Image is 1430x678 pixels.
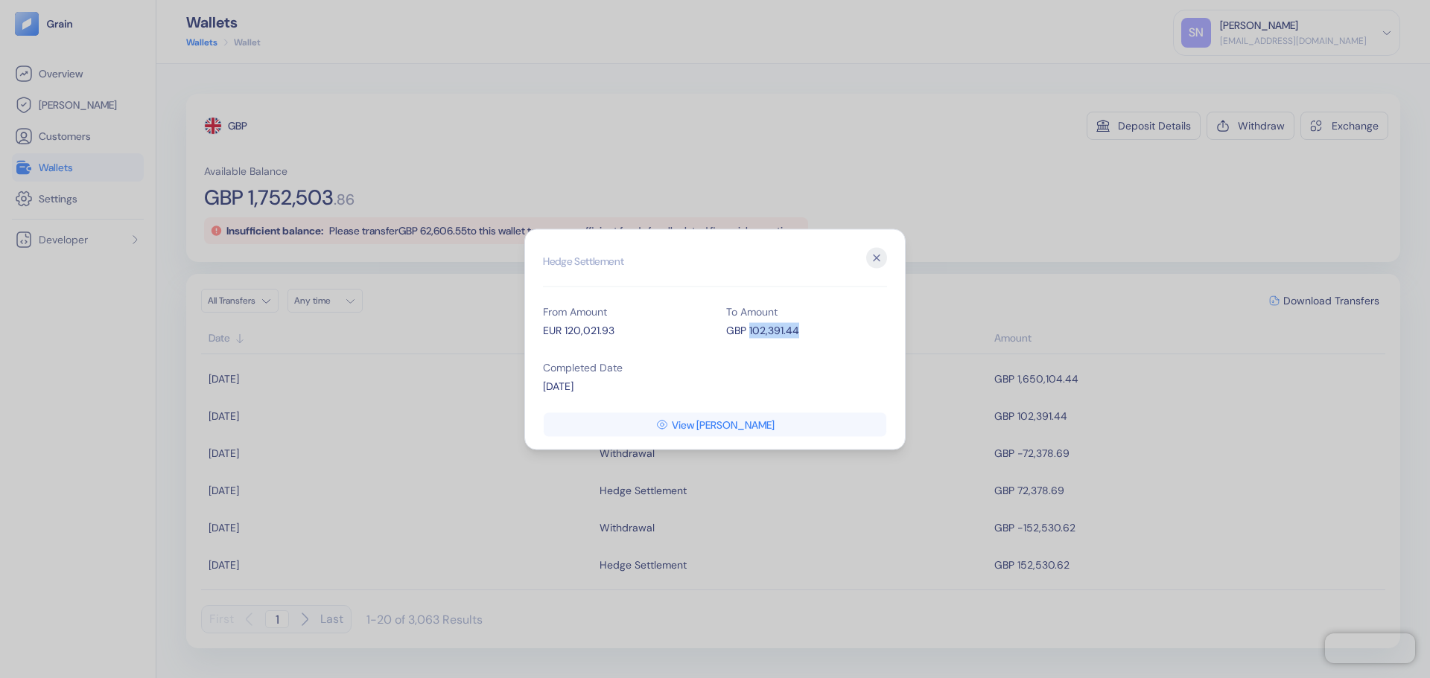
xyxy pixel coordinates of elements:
[543,378,704,394] div: [DATE]
[543,247,887,287] h2: Hedge Settlement
[544,412,886,436] button: View [PERSON_NAME]
[543,322,704,338] div: EUR 120,021.93
[543,362,704,372] div: Completed Date
[543,306,704,316] div: From Amount
[672,419,775,429] span: View [PERSON_NAME]
[726,306,887,316] div: To Amount
[726,322,887,338] div: GBP 102,391.44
